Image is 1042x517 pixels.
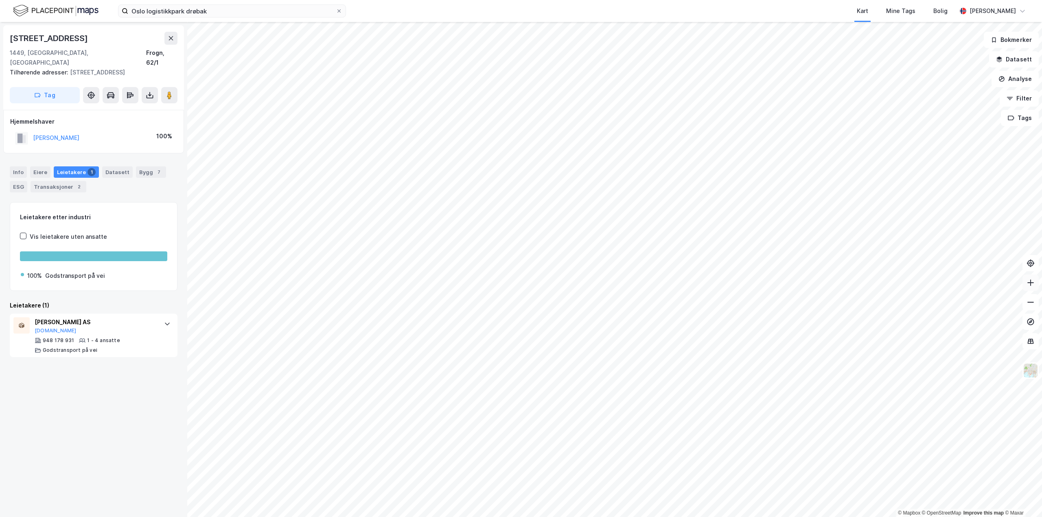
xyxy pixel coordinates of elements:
div: 1 - 4 ansatte [87,337,120,344]
button: Filter [1000,90,1039,107]
div: Kontrollprogram for chat [1001,478,1042,517]
div: Transaksjoner [31,181,86,192]
button: [DOMAIN_NAME] [35,327,77,334]
div: Leietakere etter industri [20,212,167,222]
div: Datasett [102,166,133,178]
a: Mapbox [898,510,920,516]
div: Vis leietakere uten ansatte [30,232,107,242]
div: ESG [10,181,27,192]
div: Kart [857,6,868,16]
div: Info [10,166,27,178]
button: Datasett [989,51,1039,68]
div: 7 [155,168,163,176]
div: 1449, [GEOGRAPHIC_DATA], [GEOGRAPHIC_DATA] [10,48,146,68]
div: 1 [88,168,96,176]
div: [STREET_ADDRESS] [10,68,171,77]
button: Bokmerker [984,32,1039,48]
div: Bolig [933,6,948,16]
div: 2 [75,183,83,191]
div: Eiere [30,166,50,178]
div: 948 178 931 [43,337,74,344]
div: [STREET_ADDRESS] [10,32,90,45]
div: Frogn, 62/1 [146,48,177,68]
div: Godstransport på vei [43,347,97,353]
div: Bygg [136,166,166,178]
div: Leietakere (1) [10,301,177,310]
div: [PERSON_NAME] [970,6,1016,16]
div: Godstransport på vei [45,271,105,281]
button: Tag [10,87,80,103]
div: 100% [156,131,172,141]
iframe: Chat Widget [1001,478,1042,517]
input: Søk på adresse, matrikkel, gårdeiere, leietakere eller personer [128,5,336,17]
button: Tags [1001,110,1039,126]
a: OpenStreetMap [922,510,961,516]
span: Tilhørende adresser: [10,69,70,76]
div: Leietakere [54,166,99,178]
div: [PERSON_NAME] AS [35,317,156,327]
div: Mine Tags [886,6,915,16]
button: Analyse [992,71,1039,87]
div: Hjemmelshaver [10,117,177,127]
a: Improve this map [963,510,1004,516]
div: 100% [27,271,42,281]
img: Z [1023,363,1038,378]
img: logo.f888ab2527a4732fd821a326f86c7f29.svg [13,4,99,18]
